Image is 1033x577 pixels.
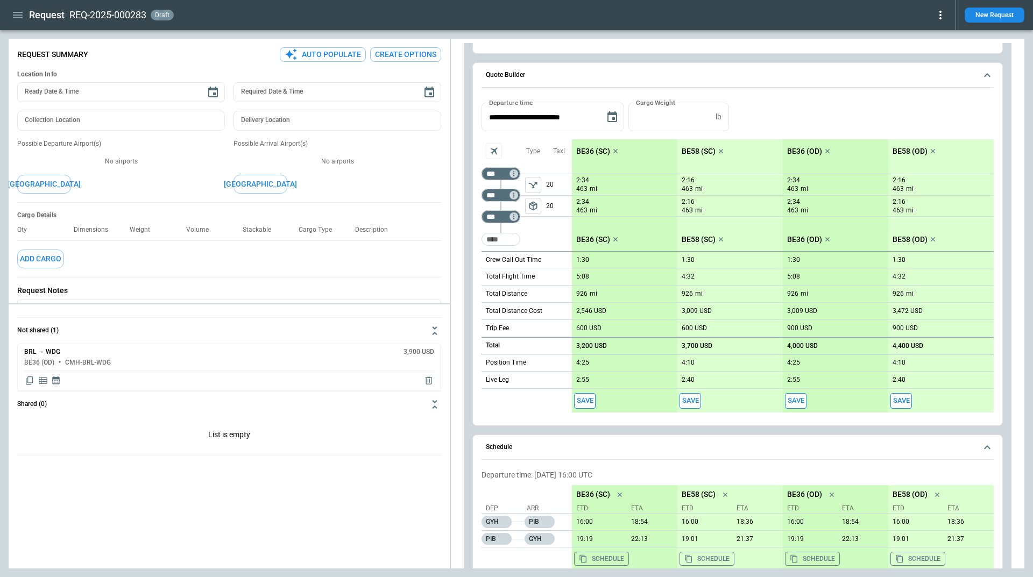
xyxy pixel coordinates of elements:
p: 09/21/2025 [838,535,888,543]
p: 2:16 [893,176,905,184]
p: BE36 (OD) [787,147,822,156]
p: GYH [525,533,555,545]
button: Save [680,393,701,409]
button: Schedule [482,435,994,460]
p: 09/21/2025 [888,535,939,543]
button: Choose date, selected date is Sep 21, 2025 [602,106,623,128]
p: Crew Call Out Time [486,255,541,265]
p: ETA [943,504,989,513]
p: BE58 (OD) [893,147,928,156]
p: ETD [682,504,728,513]
span: Type of sector [525,198,541,214]
p: 4:32 [893,273,905,281]
p: Taxi [553,147,565,156]
p: 09/21/2025 [677,518,728,526]
h6: Cargo Details [17,211,441,219]
p: BE36 (SC) [576,490,610,499]
div: scrollable content [572,139,994,412]
p: 926 [787,290,798,298]
p: 3,700 USD [682,342,712,350]
p: 09/21/2025 [732,518,783,526]
div: Schedule [482,466,994,574]
span: Copy quote content [24,375,35,386]
p: Possible Departure Airport(s) [17,139,225,148]
button: Choose date [202,82,224,103]
button: Save [574,393,596,409]
span: draft [153,11,172,19]
span: Delete quote [423,375,434,386]
p: 2:34 [576,176,589,184]
p: mi [695,184,703,194]
p: Weight [130,226,159,234]
h6: Shared (0) [17,401,47,408]
div: Not found [482,167,520,180]
p: 4,000 USD [787,342,818,350]
p: BE36 (OD) [787,235,822,244]
h1: Request [29,9,65,22]
p: 20 [546,196,572,216]
p: mi [801,184,808,194]
p: 20 [546,174,572,195]
p: 09/21/2025 [943,518,994,526]
p: 3,009 USD [682,307,712,315]
p: mi [590,289,597,298]
p: 5:08 [576,273,589,281]
p: BE58 (OD) [893,235,928,244]
p: 2:34 [787,176,800,184]
button: Auto Populate [280,47,366,62]
p: 600 USD [682,324,707,332]
div: Not shared (1) [17,344,441,391]
p: 926 [893,290,904,298]
p: 4:32 [682,273,695,281]
h6: Quote Builder [486,72,525,79]
p: 1:30 [787,256,800,264]
p: Type [526,147,540,156]
p: 3,009 USD [787,307,817,315]
p: 926 [576,290,588,298]
p: No airports [234,157,441,166]
p: BE36 (SC) [576,147,610,156]
button: [GEOGRAPHIC_DATA] [234,175,287,194]
p: 926 [682,290,693,298]
button: Copy the aircraft schedule to your clipboard [574,552,629,566]
p: mi [906,206,914,215]
p: BE36 (SC) [576,235,610,244]
p: 5:08 [787,273,800,281]
p: 4,400 USD [893,342,923,350]
p: PIB [525,516,555,528]
h6: CMH-BRL-WDG [65,359,111,366]
button: New Request [965,8,1024,23]
p: 1:30 [682,256,695,264]
p: BE58 (SC) [682,235,716,244]
span: Save this aircraft quote and copy details to clipboard [785,393,806,409]
p: Trip Fee [486,324,509,333]
p: Total Distance Cost [486,307,542,316]
p: BE58 (SC) [682,147,716,156]
p: 463 [682,206,693,215]
button: Choose date [419,82,440,103]
p: mi [906,289,914,298]
button: Copy the aircraft schedule to your clipboard [785,552,840,566]
p: 3,472 USD [893,307,923,315]
p: 2,546 USD [576,307,606,315]
div: Too short [482,189,520,202]
p: mi [590,184,597,194]
p: mi [590,206,597,215]
span: Display detailed quote content [38,375,48,386]
p: 1:30 [893,256,905,264]
p: 2:34 [787,198,800,206]
h6: BE36 (OD) [24,359,54,366]
p: PIB [482,533,512,545]
p: 4:25 [576,359,589,367]
p: Description [355,226,397,234]
p: lb [716,112,721,122]
p: 3,200 USD [576,342,607,350]
button: left aligned [525,198,541,214]
h6: Schedule [486,444,512,451]
p: Total Distance [486,289,527,298]
button: Create Options [370,47,441,62]
p: GYH [482,516,512,528]
button: Save [890,393,912,409]
p: Position Time [486,358,526,367]
p: 2:16 [682,176,695,184]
